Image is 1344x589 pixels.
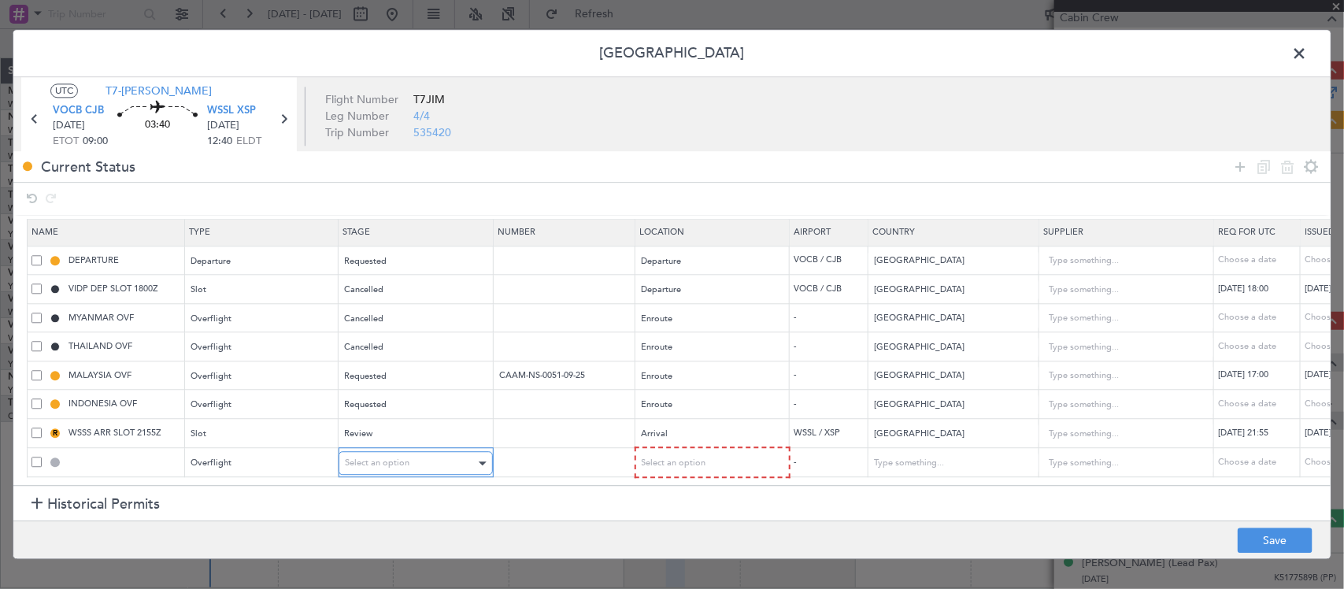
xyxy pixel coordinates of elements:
div: [DATE] 17:00 [1218,369,1300,383]
input: Type something... [1049,250,1190,273]
div: [DATE] 21:55 [1218,427,1300,440]
input: Type something... [1049,451,1190,475]
input: Type something... [1049,365,1190,388]
span: Supplier [1043,226,1083,238]
div: Choose a date [1218,340,1300,354]
button: Save [1238,528,1313,554]
input: Type something... [1049,307,1190,331]
div: [DATE] 18:00 [1218,283,1300,296]
input: Type something... [1049,422,1190,446]
input: Type something... [1049,393,1190,417]
header: [GEOGRAPHIC_DATA] [13,30,1331,77]
div: Choose a date [1218,398,1300,411]
input: Type something... [1049,335,1190,359]
input: Type something... [1049,278,1190,302]
div: Choose a date [1218,254,1300,268]
span: Req For Utc [1218,226,1276,238]
div: Choose a date [1218,456,1300,469]
div: Choose a date [1218,312,1300,325]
